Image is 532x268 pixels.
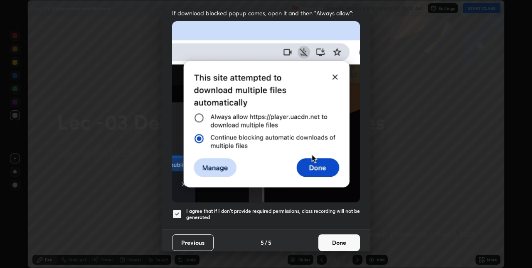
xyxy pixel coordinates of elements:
h4: / [265,238,267,247]
button: Done [318,234,360,251]
h5: I agree that if I don't provide required permissions, class recording will not be generated [186,208,360,221]
h4: 5 [261,238,264,247]
button: Previous [172,234,214,251]
span: If download blocked popup comes, open it and then "Always allow": [172,9,360,17]
img: downloads-permission-blocked.gif [172,21,360,202]
h4: 5 [268,238,271,247]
